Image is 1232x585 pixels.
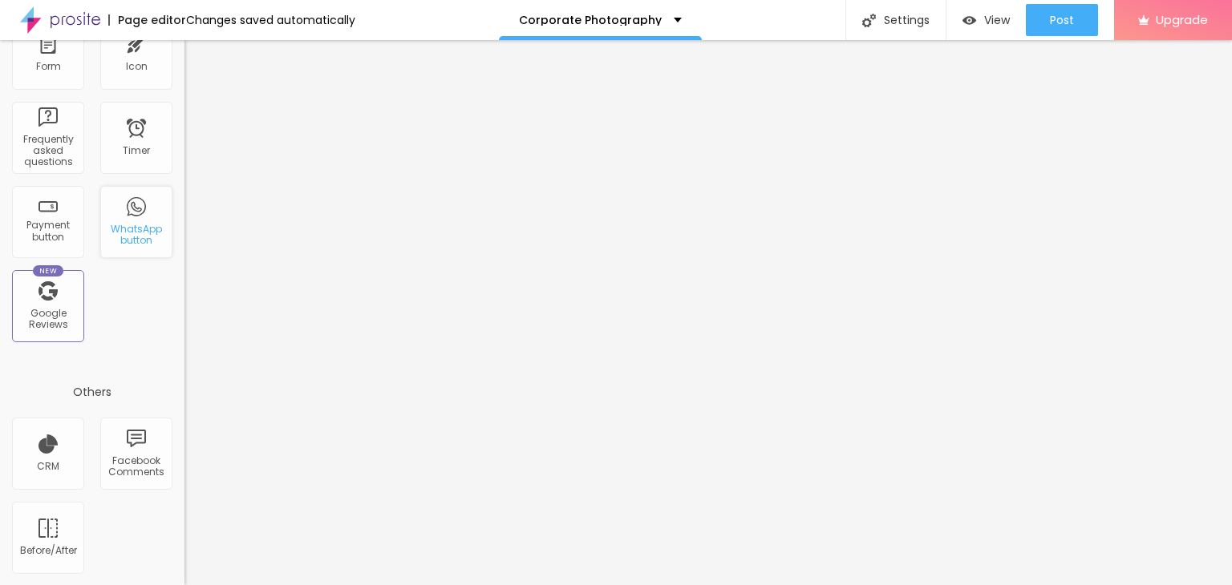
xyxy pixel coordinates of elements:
font: WhatsApp button [111,222,162,247]
font: New [39,266,57,276]
img: Icons [862,14,876,27]
div: CRM [37,461,59,472]
font: Settings [884,12,930,28]
font: Payment button [26,218,70,243]
font: Form [36,59,61,73]
font: View [984,12,1010,28]
font: Frequently asked questions [23,132,74,169]
div: Timer [123,145,150,156]
button: Post [1026,4,1098,36]
img: view-1.svg [962,14,976,27]
p: Corporate Photography [519,14,662,26]
font: Post [1050,12,1074,28]
font: Changes saved automatically [186,12,355,28]
font: Icon [126,59,148,73]
font: Before/After [20,543,77,557]
font: Others [73,384,111,400]
div: Google Reviews [16,308,79,331]
button: View [946,4,1026,36]
font: Page editor [118,12,186,28]
iframe: To enrich screen reader interactions, please activate Accessibility in Grammarly extension settings [184,40,1232,585]
font: Facebook Comments [108,454,164,478]
font: Upgrade [1156,11,1208,28]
